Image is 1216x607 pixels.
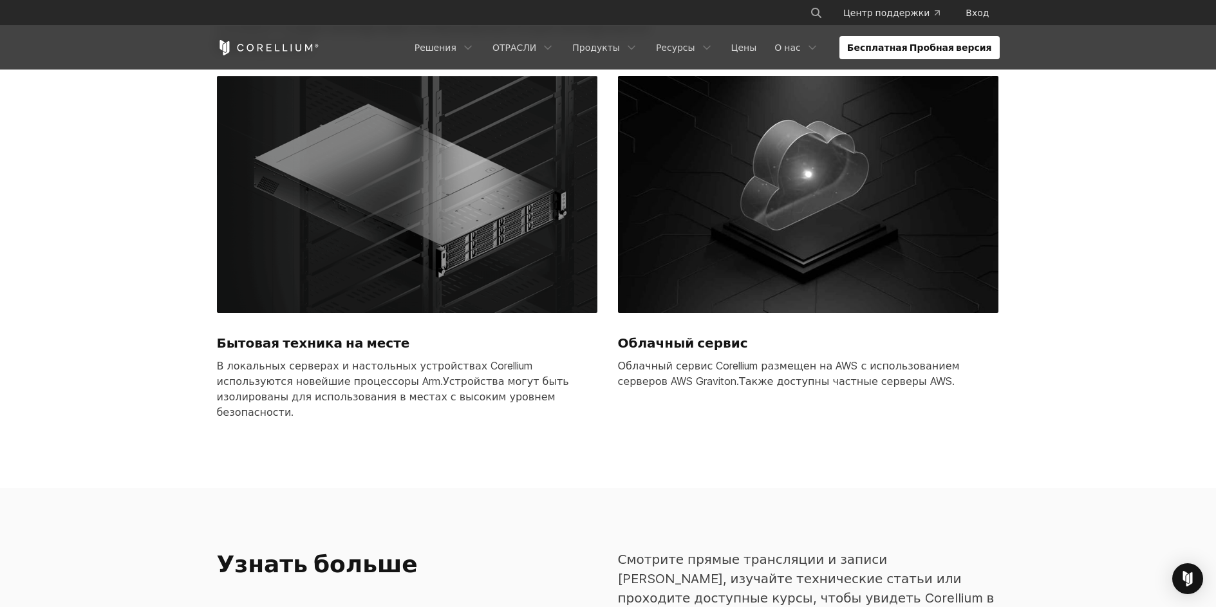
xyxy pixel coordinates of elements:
[217,550,418,578] ya-tr-span: Узнать больше
[407,36,1000,59] div: Навигационное меню
[217,375,569,418] ya-tr-span: Устройства могут быть изолированы для использования в местах с высоким уровнем безопасности.
[731,41,757,54] ya-tr-span: Цены
[847,41,992,54] ya-tr-span: Бесплатная Пробная версия
[805,1,828,24] button: Поиск
[415,41,456,54] ya-tr-span: Решения
[774,41,800,54] ya-tr-span: О нас
[217,335,410,351] ya-tr-span: Бытовая техника на месте
[217,40,319,55] a: Дом Кореллиума
[739,375,955,388] ya-tr-span: Также доступны частные серверы AWS.
[217,359,533,388] ya-tr-span: В локальных серверах и настольных устройствах Corellium используются новейшие процессоры Arm.
[492,41,536,54] ya-tr-span: ОТРАСЛИ
[217,76,597,313] img: Выделенные серверы для облака AWS
[618,359,960,388] ya-tr-span: Облачный сервис Corellium размещен на AWS с использованием серверов AWS Graviton.
[1172,563,1203,594] div: Откройте Интерком-Мессенджер
[656,41,695,54] ya-tr-span: Ресурсы
[618,335,748,351] ya-tr-span: Облачный сервис
[794,1,1000,24] div: Навигационное меню
[572,41,620,54] ya-tr-span: Продукты
[843,6,930,19] ya-tr-span: Центр поддержки
[618,76,998,313] img: Облачный сервис платформы Corellium
[966,6,989,19] ya-tr-span: Вход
